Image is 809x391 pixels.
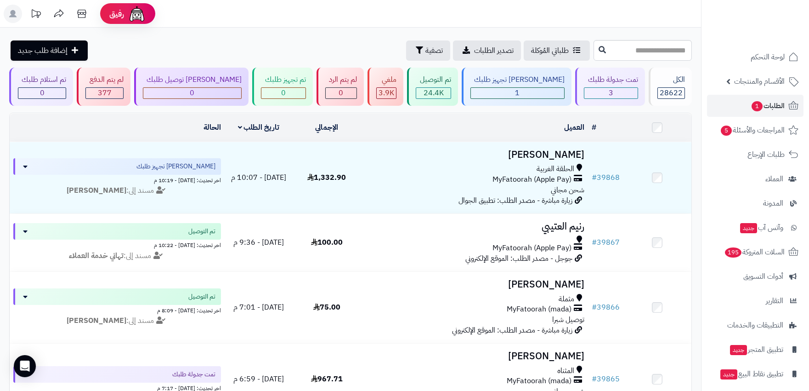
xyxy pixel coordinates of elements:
[734,75,785,88] span: الأقسام والمنتجات
[492,243,571,253] span: MyFatoorah (Apple Pay)
[751,51,785,63] span: لوحة التحكم
[657,75,685,85] div: الكل
[326,88,356,98] div: 0
[592,237,620,248] a: #39867
[592,302,597,313] span: #
[720,124,785,137] span: المراجعات والأسئلة
[763,197,783,210] span: المدونة
[492,174,571,185] span: MyFatoorah (Apple Pay)
[18,88,66,98] div: 0
[592,237,597,248] span: #
[752,101,763,111] span: 1
[69,250,124,261] strong: تهاني خدمة العملاء
[740,223,757,233] span: جديد
[720,369,737,379] span: جديد
[364,221,584,232] h3: رنيم العتيبي
[551,184,584,195] span: شحن مجاني
[233,374,284,385] span: [DATE] - 6:59 م
[739,221,783,234] span: وآتس آب
[424,87,444,98] span: 24.4K
[707,119,803,141] a: المراجعات والأسئلة5
[707,265,803,287] a: أدوات التسويق
[379,87,394,98] span: 3.9K
[190,87,194,98] span: 0
[724,246,785,259] span: السلات المتروكة
[311,237,343,248] span: 100.00
[452,325,572,336] span: زيارة مباشرة - مصدر الطلب: الموقع الإلكتروني
[18,45,68,56] span: إضافة طلب جديد
[564,122,584,133] a: العميل
[11,40,88,61] a: إضافة طلب جديد
[707,46,803,68] a: لوحة التحكم
[537,164,574,174] span: الحلقة الغربية
[609,87,613,98] span: 3
[364,279,584,290] h3: [PERSON_NAME]
[325,75,357,85] div: لم يتم الرد
[425,45,443,56] span: تصفية
[231,172,286,183] span: [DATE] - 10:07 م
[730,345,747,355] span: جديد
[24,5,47,25] a: تحديثات المنصة
[592,302,620,313] a: #39866
[6,316,228,326] div: مسند إلى:
[647,68,694,106] a: الكل28622
[721,126,732,136] span: 5
[707,144,803,166] a: طلبات الإرجاع
[13,240,221,249] div: اخر تحديث: [DATE] - 10:22 م
[7,68,75,106] a: تم استلام طلبك 0
[281,87,286,98] span: 0
[729,343,783,356] span: تطبيق المتجر
[109,8,124,19] span: رفيق
[132,68,250,106] a: [PERSON_NAME] توصيل طلبك 0
[707,168,803,190] a: العملاء
[719,368,783,380] span: تطبيق نقاط البيع
[584,75,638,85] div: تمت جدولة طلبك
[250,68,314,106] a: تم تجهيز طلبك 0
[743,270,783,283] span: أدوات التسويق
[416,75,451,85] div: تم التوصيل
[40,87,45,98] span: 0
[143,88,241,98] div: 0
[188,292,215,301] span: تم التوصيل
[707,339,803,361] a: تطبيق المتجرجديد
[315,122,338,133] a: الإجمالي
[751,99,785,112] span: الطلبات
[707,95,803,117] a: الطلبات1
[592,374,620,385] a: #39865
[559,294,574,305] span: مثملة
[507,376,571,386] span: MyFatoorah (mada)
[136,162,215,171] span: [PERSON_NAME] تجهيز طلبك
[453,40,521,61] a: تصدير الطلبات
[507,304,571,315] span: MyFatoorah (mada)
[592,172,597,183] span: #
[406,40,450,61] button: تصفية
[128,5,146,23] img: ai-face.png
[766,294,783,307] span: التقارير
[471,88,564,98] div: 1
[188,227,215,236] span: تم التوصيل
[13,175,221,184] div: اخر تحديث: [DATE] - 10:19 م
[707,290,803,312] a: التقارير
[727,319,783,332] span: التطبيقات والخدمات
[307,172,346,183] span: 1,332.90
[376,75,396,85] div: ملغي
[313,302,340,313] span: 75.00
[707,241,803,263] a: السلات المتروكة195
[725,247,741,258] span: 195
[470,75,565,85] div: [PERSON_NAME] تجهيز طلبك
[515,87,520,98] span: 1
[584,88,637,98] div: 3
[311,374,343,385] span: 967.71
[98,87,112,98] span: 377
[75,68,132,106] a: لم يتم الدفع 377
[261,75,305,85] div: تم تجهيز طلبك
[364,149,584,160] h3: [PERSON_NAME]
[405,68,459,106] a: تم التوصيل 24.4K
[364,351,584,362] h3: [PERSON_NAME]
[14,355,36,377] div: Open Intercom Messenger
[458,195,572,206] span: زيارة مباشرة - مصدر الطلب: تطبيق الجوال
[707,217,803,239] a: وآتس آبجديد
[592,172,620,183] a: #39868
[233,302,284,313] span: [DATE] - 7:01 م
[86,88,123,98] div: 377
